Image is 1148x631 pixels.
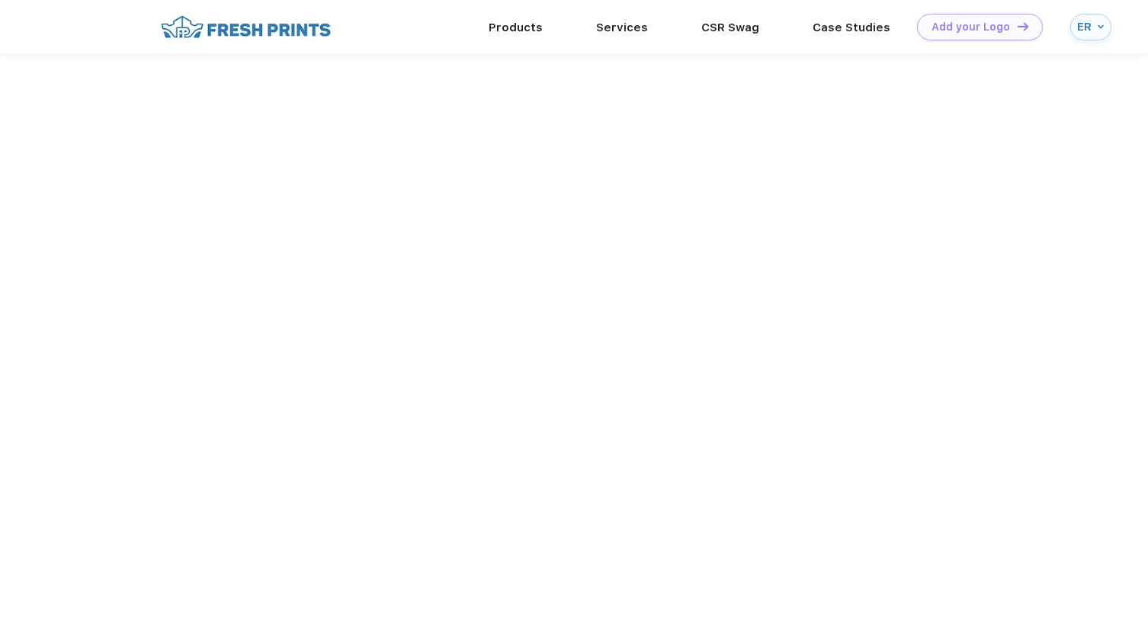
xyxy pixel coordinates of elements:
div: ER [1077,21,1094,34]
img: fo%20logo%202.webp [156,14,335,40]
img: arrow_down_blue.svg [1098,24,1104,30]
img: DT [1018,22,1028,31]
a: Products [489,21,543,34]
div: Add your Logo [932,21,1010,34]
a: CSR Swag [701,21,759,34]
a: Services [596,21,648,34]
